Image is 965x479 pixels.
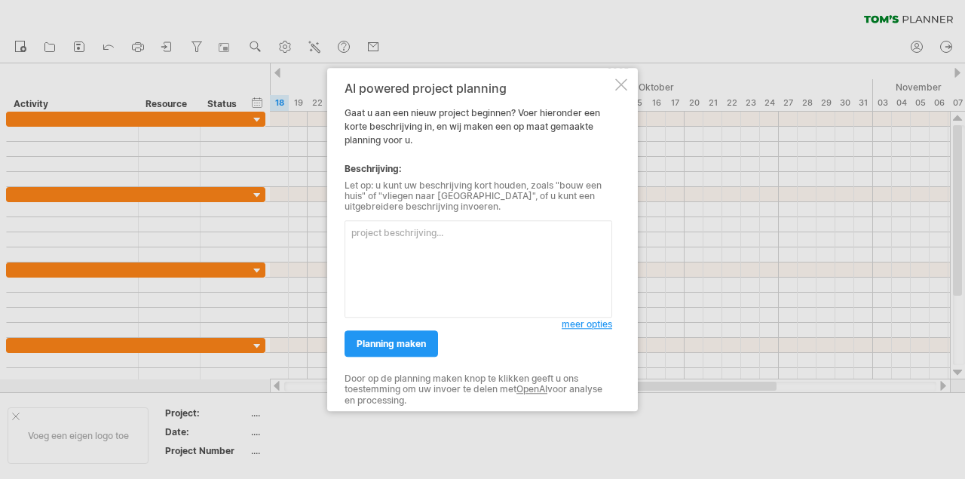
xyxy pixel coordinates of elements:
[357,338,426,349] span: planning maken
[345,162,612,176] div: Beschrijving:
[345,373,612,406] div: Door op de planning maken knop te klikken geeft u ons toestemming om uw invoer te delen met voor ...
[345,180,612,213] div: Let op: u kunt uw beschrijving kort houden, zoals "bouw een huis" of "vliegen naar [GEOGRAPHIC_DA...
[562,318,612,331] a: meer opties
[562,318,612,330] span: meer opties
[345,81,612,398] div: Gaat u aan een nieuw project beginnen? Voer hieronder een korte beschrijving in, en wij maken een...
[345,330,438,357] a: planning maken
[516,383,547,395] a: OpenAI
[345,81,612,95] div: AI powered project planning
